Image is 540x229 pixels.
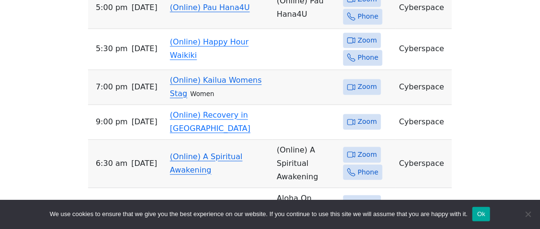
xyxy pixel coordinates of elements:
button: Ok [472,207,490,221]
span: Zoom [358,149,377,161]
span: We use cookies to ensure that we give you the best experience on our website. If you continue to ... [50,209,468,219]
a: (Online) A Spiritual Awakening [170,152,243,174]
span: Zoom [358,116,377,128]
td: Cyberspace [395,29,452,70]
td: (Online) A Spiritual Awakening [273,140,339,188]
td: Cyberspace [395,105,452,140]
span: Zoom [358,81,377,93]
span: 5:30 PM [96,42,128,55]
span: [DATE] [132,80,157,94]
a: (Online) Recovery in [GEOGRAPHIC_DATA] [170,110,250,133]
span: [DATE] [132,42,157,55]
span: No [523,209,533,219]
span: 7:00 PM [96,80,128,94]
a: (Online) Kailua Womens Stag [170,76,262,98]
span: [DATE] [131,157,157,170]
span: Zoom [358,34,377,46]
span: 6:30 AM [96,157,127,170]
a: (Online) Happy Hour Waikiki [170,37,248,60]
span: 9:00 PM [96,115,128,129]
td: Cyberspace [395,140,452,188]
span: Zoom [358,197,377,209]
span: 5:00 PM [96,1,128,14]
span: [DATE] [132,115,157,129]
span: [DATE] [132,1,157,14]
small: Women [190,90,214,98]
span: Phone [358,166,378,178]
a: (Online) Pau Hana4U [170,3,250,12]
span: Phone [358,52,378,64]
span: Phone [358,11,378,22]
td: Cyberspace [395,70,452,105]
